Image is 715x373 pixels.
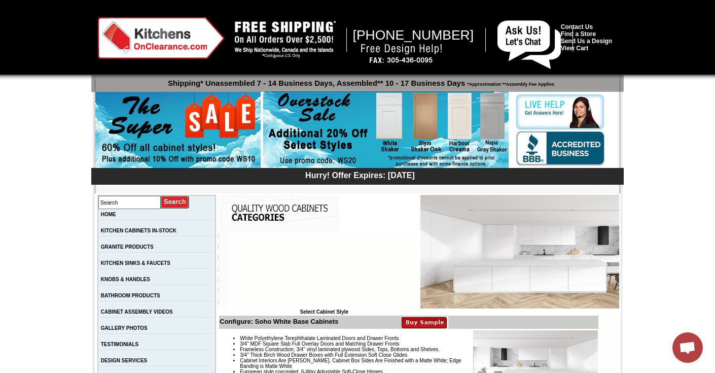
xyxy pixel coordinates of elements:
iframe: Browser incompatible [228,233,420,309]
div: Hurry! Offer Expires: [DATE] [96,169,624,180]
span: White Polyethylene Terephthalate Laminated Doors and Drawer Fronts [240,335,399,341]
a: BATHROOM PRODUCTS [101,293,160,298]
a: GRANITE PRODUCTS [101,244,154,250]
b: Configure: Soho White Base Cabinets [220,318,338,325]
span: *Approximation **Assembly Fee Applies [465,79,554,87]
input: Submit [161,195,190,209]
a: Contact Us [561,23,593,30]
a: KNOBS & HANDLES [101,277,150,282]
a: KITCHEN CABINETS IN-STOCK [101,228,176,233]
span: Cabinet Interiors Are [PERSON_NAME]. Cabinet Box Sides Are Finished with a Matte White; Edge Band... [240,358,461,369]
a: Find a Store [561,30,596,38]
p: Shipping* Unassembled 7 - 14 Business Days, Assembled** 10 - 17 Business Days [96,74,624,87]
a: TESTIMONIALS [101,342,138,347]
b: Select Cabinet Style [300,309,348,315]
div: Open chat [672,332,703,363]
img: Soho White [420,195,619,309]
a: HOME [101,212,116,217]
span: [PHONE_NUMBER] [353,27,474,43]
a: View Cart [561,45,588,52]
a: Send Us a Design [561,38,612,45]
a: KITCHEN SINKS & FAUCETS [101,260,170,266]
span: Frameless Construction; 3/4" vinyl laminated plywood Sides, Tops, Bottoms and Shelves. [240,347,440,352]
a: DESIGN SERVICES [101,358,148,363]
span: 3/4" Thick Birch Wood Drawer Boxes with Full Extension Soft Close Glides [240,352,407,358]
span: 3/4" MDF Square Slab Full Overlay Doors and Matching Drawer Fronts [240,341,399,347]
img: Kitchens on Clearance Logo [98,17,225,59]
a: CABINET ASSEMBLY VIDEOS [101,309,173,315]
a: GALLERY PHOTOS [101,325,148,331]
